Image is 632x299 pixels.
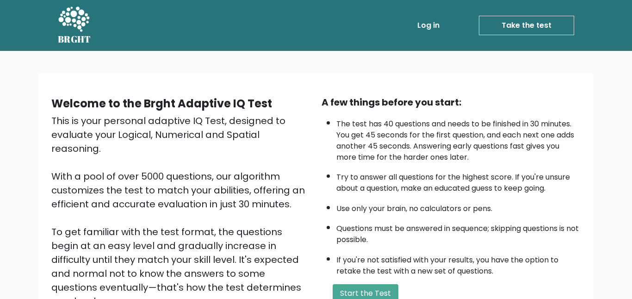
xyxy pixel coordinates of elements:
[336,199,581,214] li: Use only your brain, no calculators or pens.
[336,250,581,277] li: If you're not satisfied with your results, you have the option to retake the test with a new set ...
[479,16,574,35] a: Take the test
[414,16,443,35] a: Log in
[58,4,91,47] a: BRGHT
[336,218,581,245] li: Questions must be answered in sequence; skipping questions is not possible.
[58,34,91,45] h5: BRGHT
[336,167,581,194] li: Try to answer all questions for the highest score. If you're unsure about a question, make an edu...
[51,96,272,111] b: Welcome to the Brght Adaptive IQ Test
[336,114,581,163] li: The test has 40 questions and needs to be finished in 30 minutes. You get 45 seconds for the firs...
[322,95,581,109] div: A few things before you start:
